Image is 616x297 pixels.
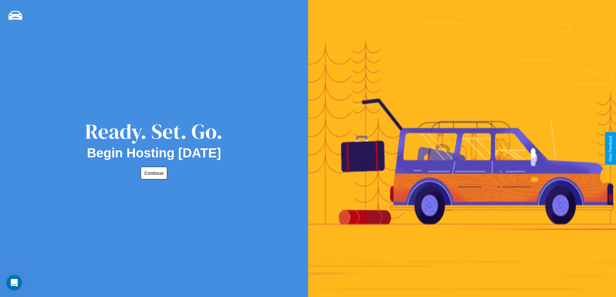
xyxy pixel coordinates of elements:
h2: Begin Hosting [DATE] [87,146,221,160]
div: Ready. Set. Go. [85,117,223,146]
iframe: Intercom live chat [6,275,22,291]
button: Continue [141,167,167,179]
div: Give Feedback [608,135,613,162]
